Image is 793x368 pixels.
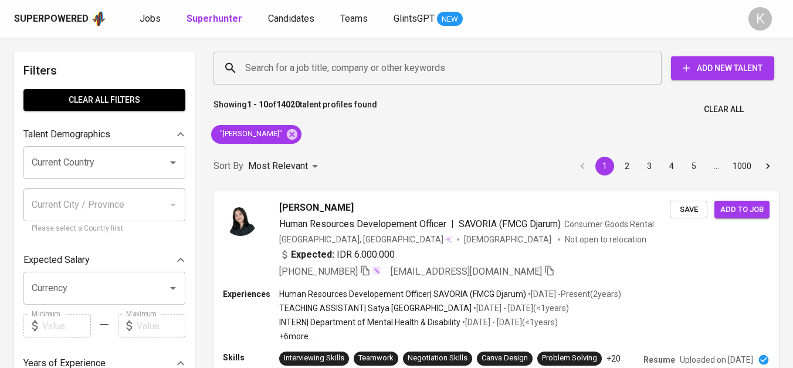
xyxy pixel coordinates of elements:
button: Go to page 5 [684,157,703,175]
p: TEACHING ASSISTANT | Satya [GEOGRAPHIC_DATA] [279,302,472,314]
div: Teamwork [358,353,394,364]
button: page 1 [595,157,614,175]
div: "[PERSON_NAME]" [211,125,301,144]
button: Clear All [699,99,748,120]
a: Superpoweredapp logo [14,10,107,28]
span: Teams [340,13,368,24]
p: Talent Demographics [23,127,110,141]
a: Jobs [140,12,163,26]
p: Please select a Country first [32,223,177,235]
img: app logo [91,10,107,28]
p: • [DATE] - Present ( 2 years ) [526,288,621,300]
span: [PERSON_NAME] [279,201,354,215]
div: Talent Demographics [23,123,185,146]
div: [GEOGRAPHIC_DATA], [GEOGRAPHIC_DATA] [279,234,452,245]
div: K [748,7,772,31]
a: Candidates [268,12,317,26]
div: Canva Design [482,353,528,364]
p: Showing of talent profiles found [213,99,377,120]
span: Candidates [268,13,314,24]
div: Negotiation Skills [408,353,467,364]
span: Clear All [704,102,744,117]
h6: Filters [23,61,185,80]
button: Go to page 3 [640,157,659,175]
span: GlintsGPT [394,13,435,24]
p: +20 [606,353,621,364]
button: Go to page 1000 [729,157,755,175]
span: Save [676,203,701,217]
p: Expected Salary [23,253,90,267]
span: SAVORIA (FMCG Djarum) [459,218,561,229]
button: Open [165,280,181,296]
p: Sort By [213,159,243,173]
span: Add New Talent [680,61,765,76]
div: Expected Salary [23,248,185,272]
div: Superpowered [14,12,89,26]
b: Superhunter [187,13,242,24]
button: Save [670,201,707,219]
p: Skills [223,352,279,363]
p: • [DATE] - [DATE] ( <1 years ) [460,316,558,328]
input: Value [137,314,185,337]
button: Go to page 2 [618,157,636,175]
span: [DEMOGRAPHIC_DATA] [464,234,553,245]
button: Add New Talent [671,56,774,80]
b: 14020 [276,100,300,109]
p: • [DATE] - [DATE] ( <1 years ) [472,302,569,314]
span: Consumer Goods Rental [564,220,654,229]
input: Value [42,314,91,337]
button: Go to page 4 [662,157,681,175]
div: Most Relevant [248,156,322,177]
p: Most Relevant [248,159,308,173]
p: Human Resources Developement Officer | SAVORIA (FMCG Djarum) [279,288,526,300]
span: [EMAIL_ADDRESS][DOMAIN_NAME] [391,266,542,277]
span: [PHONE_NUMBER] [279,266,358,277]
span: Add to job [720,203,764,217]
p: +6 more ... [279,330,621,342]
div: Interviewing Skills [284,353,344,364]
p: Uploaded on [DATE] [680,354,753,366]
span: Jobs [140,13,161,24]
div: Problem Solving [542,353,597,364]
button: Open [165,154,181,171]
b: 1 - 10 [247,100,268,109]
p: Experiences [223,288,279,300]
a: Superhunter [187,12,245,26]
button: Go to next page [758,157,777,175]
img: magic_wand.svg [372,266,381,275]
b: Expected: [291,248,334,262]
span: | [451,217,454,231]
p: Resume [643,354,675,366]
span: Human Resources Developement Officer [279,218,446,229]
p: Not open to relocation [565,234,646,245]
span: Clear All filters [33,93,176,107]
p: INTERN | Department of Mental Health & Disability [279,316,460,328]
div: IDR 6.000.000 [279,248,395,262]
button: Add to job [714,201,770,219]
span: NEW [437,13,463,25]
nav: pagination navigation [571,157,779,175]
a: Teams [340,12,370,26]
span: "[PERSON_NAME]" [211,129,289,140]
img: c389c4e82ec5f48da12170a38430876b.jpg [223,201,258,236]
div: … [707,160,726,172]
a: GlintsGPT NEW [394,12,463,26]
button: Clear All filters [23,89,185,111]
